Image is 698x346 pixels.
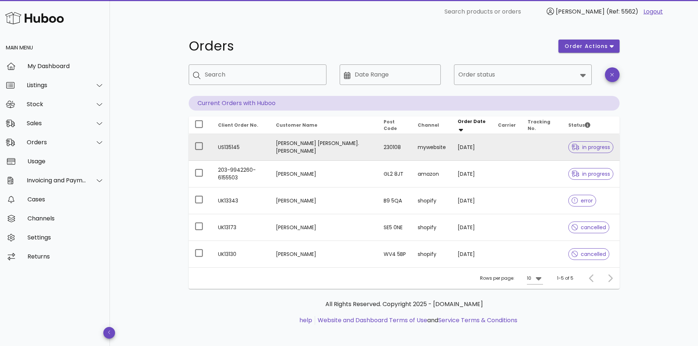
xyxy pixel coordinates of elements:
div: Invoicing and Payments [27,177,86,184]
th: Status [562,116,620,134]
th: Client Order No. [212,116,270,134]
span: in progress [572,145,610,150]
td: WV4 5BP [378,241,412,267]
p: Current Orders with Huboo [189,96,620,111]
td: [DATE] [452,241,492,267]
div: 1-5 of 5 [557,275,573,282]
div: Listings [27,82,86,89]
th: Post Code [378,116,412,134]
th: Tracking No. [522,116,562,134]
div: Settings [27,234,104,241]
td: mywebsite [412,134,452,161]
div: My Dashboard [27,63,104,70]
span: order actions [564,42,608,50]
span: Status [568,122,590,128]
div: Order status [454,64,592,85]
div: Cases [27,196,104,203]
td: GL2 8JT [378,161,412,187]
a: Logout [643,7,663,16]
img: Huboo Logo [5,10,64,26]
span: in progress [572,171,610,176]
div: Stock [27,101,86,108]
td: 203-9942260-6155503 [212,161,270,187]
td: US135145 [212,134,270,161]
td: [DATE] [452,161,492,187]
th: Customer Name [270,116,378,134]
a: Service Terms & Conditions [438,316,517,324]
span: Carrier [498,122,516,128]
td: [PERSON_NAME] [270,161,378,187]
span: (Ref: 5562) [606,7,638,16]
td: [PERSON_NAME] [PERSON_NAME]. [PERSON_NAME] [270,134,378,161]
td: 230108 [378,134,412,161]
h1: Orders [189,40,550,53]
span: Customer Name [276,122,317,128]
td: [DATE] [452,134,492,161]
td: [PERSON_NAME] [270,241,378,267]
td: B9 5QA [378,187,412,214]
div: Rows per page: [480,268,543,289]
th: Channel [412,116,452,134]
th: Order Date: Sorted descending. Activate to remove sorting. [452,116,492,134]
div: Returns [27,253,104,260]
td: shopify [412,187,452,214]
button: order actions [558,40,619,53]
span: Order Date [458,118,485,124]
div: Usage [27,158,104,165]
td: UK13343 [212,187,270,214]
td: [PERSON_NAME] [270,214,378,241]
td: UK13173 [212,214,270,241]
span: cancelled [572,225,606,230]
a: Website and Dashboard Terms of Use [318,316,427,324]
td: shopify [412,241,452,267]
span: Post Code [384,119,397,131]
span: Client Order No. [218,122,258,128]
div: Sales [27,120,86,127]
th: Carrier [492,116,522,134]
span: error [572,198,593,203]
div: 10 [527,275,531,282]
span: cancelled [572,252,606,257]
td: [DATE] [452,214,492,241]
td: [DATE] [452,187,492,214]
td: UK13130 [212,241,270,267]
span: Tracking No. [528,119,550,131]
td: amazon [412,161,452,187]
td: [PERSON_NAME] [270,187,378,214]
p: All Rights Reserved. Copyright 2025 - [DOMAIN_NAME] [195,300,614,309]
div: Orders [27,139,86,146]
span: Channel [418,122,439,128]
li: and [315,316,517,325]
td: shopify [412,214,452,241]
div: 10Rows per page: [527,272,543,284]
a: help [299,316,312,324]
div: Channels [27,215,104,222]
td: SE5 0NE [378,214,412,241]
span: [PERSON_NAME] [556,7,605,16]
